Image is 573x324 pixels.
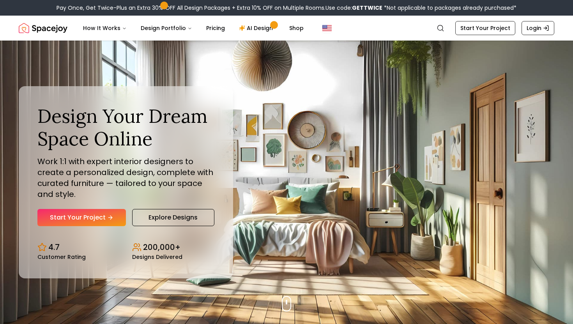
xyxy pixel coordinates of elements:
img: Spacejoy Logo [19,20,67,36]
div: Design stats [37,235,214,260]
button: How It Works [77,20,133,36]
span: Use code: [325,4,382,12]
span: *Not applicable to packages already purchased* [382,4,516,12]
div: Pay Once, Get Twice-Plus an Extra 30% OFF All Design Packages + Extra 10% OFF on Multiple Rooms. [57,4,516,12]
button: Design Portfolio [134,20,198,36]
a: Pricing [200,20,231,36]
nav: Main [77,20,310,36]
a: Shop [283,20,310,36]
h1: Design Your Dream Space Online [37,105,214,150]
small: Customer Rating [37,254,86,260]
a: Login [522,21,554,35]
b: GETTWICE [352,4,382,12]
p: 4.7 [48,242,60,253]
a: Spacejoy [19,20,67,36]
p: Work 1:1 with expert interior designers to create a personalized design, complete with curated fu... [37,156,214,200]
p: 200,000+ [143,242,180,253]
a: Explore Designs [132,209,214,226]
a: AI Design [233,20,281,36]
nav: Global [19,16,554,41]
small: Designs Delivered [132,254,182,260]
a: Start Your Project [37,209,126,226]
img: United States [322,23,332,33]
a: Start Your Project [455,21,515,35]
